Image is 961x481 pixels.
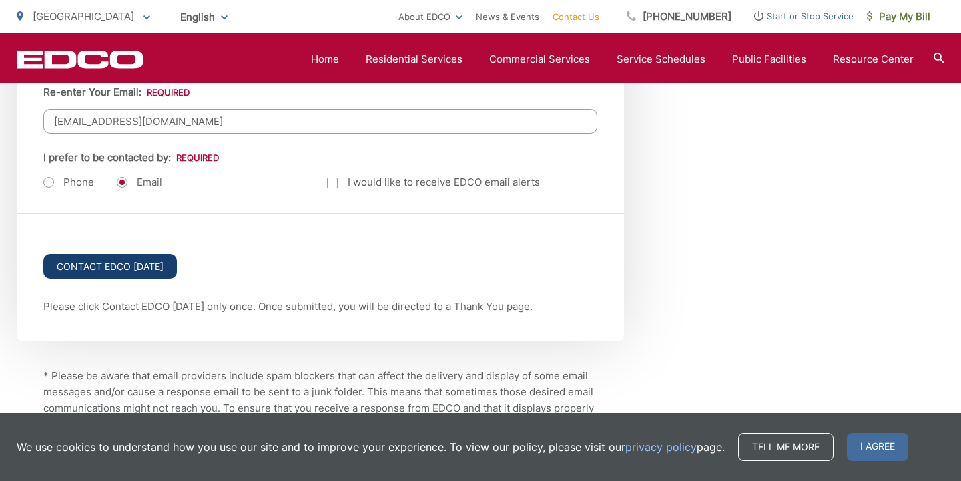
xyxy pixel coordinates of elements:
span: [GEOGRAPHIC_DATA] [33,10,134,23]
input: Contact EDCO [DATE] [43,254,177,279]
span: Pay My Bill [867,9,930,25]
a: Residential Services [366,51,462,67]
label: Email [117,176,162,189]
a: Home [311,51,339,67]
a: Commercial Services [489,51,590,67]
p: Please click Contact EDCO [DATE] only once. Once submitted, you will be directed to a Thank You p... [43,299,597,315]
label: Phone [43,176,94,189]
p: * Please be aware that email providers include spam blockers that can affect the delivery and dis... [43,368,597,448]
a: EDCD logo. Return to the homepage. [17,50,143,69]
a: privacy policy [625,439,697,455]
a: About EDCO [398,9,462,25]
label: I prefer to be contacted by: [43,152,219,164]
a: Contact Us [553,9,599,25]
a: News & Events [476,9,539,25]
span: English [170,5,238,29]
p: We use cookies to understand how you use our site and to improve your experience. To view our pol... [17,439,725,455]
a: Resource Center [833,51,914,67]
a: Service Schedules [617,51,705,67]
label: Re-enter Your Email: [43,86,190,98]
a: Public Facilities [732,51,806,67]
label: I would like to receive EDCO email alerts [327,174,540,190]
